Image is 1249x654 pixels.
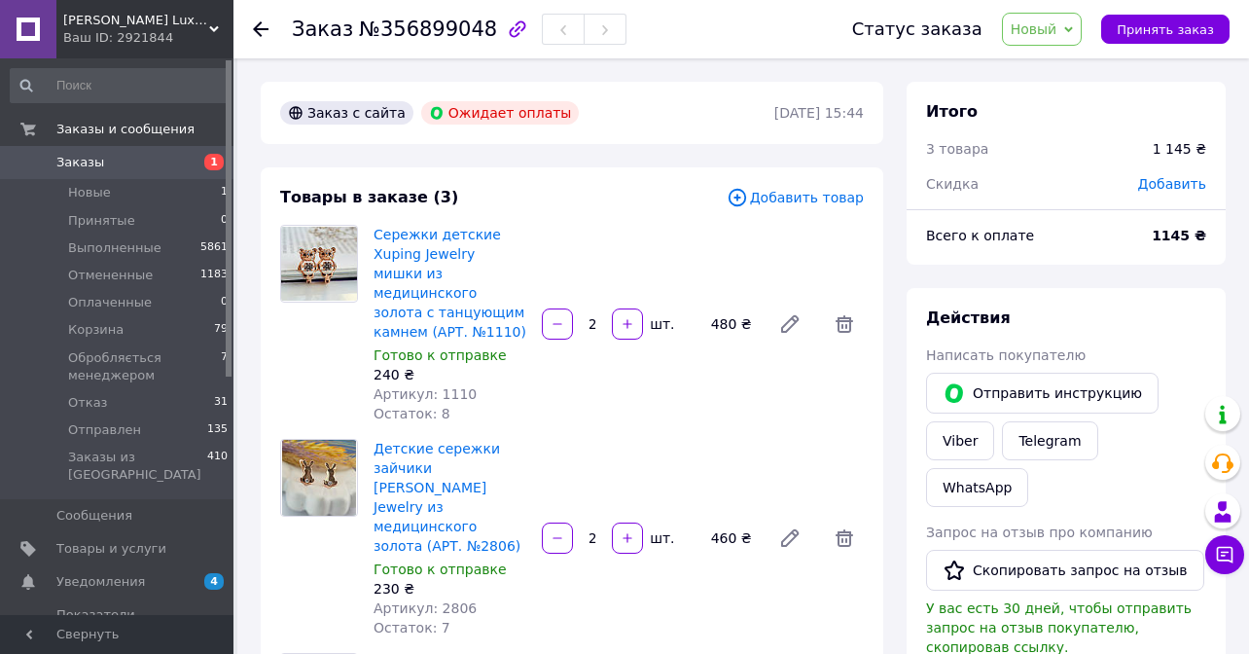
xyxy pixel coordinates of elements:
[56,507,132,525] span: Сообщения
[221,212,228,230] span: 0
[63,29,233,47] div: Ваш ID: 2921844
[374,441,520,554] a: Детские сережки зайчики [PERSON_NAME] Jewelry из медицинского золота (АРТ. №2806)
[926,550,1204,591] button: Скопировать запрос на отзыв
[374,365,526,384] div: 240 ₴
[926,102,978,121] span: Итого
[253,19,268,39] div: Вернуться назад
[374,347,507,363] span: Готово к отправке
[68,267,153,284] span: Отмененные
[703,310,763,338] div: 480 ₴
[359,18,497,41] span: №356899048
[68,321,124,339] span: Корзина
[56,573,145,591] span: Уведомления
[221,184,228,201] span: 1
[852,19,982,39] div: Статус заказа
[421,101,580,125] div: Ожидает оплаты
[825,519,864,558] span: Удалить
[926,421,994,460] a: Viber
[68,239,161,257] span: Выполненные
[1153,139,1206,159] div: 1 145 ₴
[56,121,195,138] span: Заказы и сообщения
[374,620,450,636] span: Остаток: 7
[282,440,356,516] img: Детские сережки зайчики Fallon Jewelry из медицинского золота (АРТ. №2806)
[926,141,988,157] span: 3 товара
[645,314,676,334] div: шт.
[214,394,228,412] span: 31
[374,406,450,421] span: Остаток: 8
[280,101,413,125] div: Заказ с сайта
[56,540,166,558] span: Товары и услуги
[68,294,152,311] span: Оплаченные
[292,18,353,41] span: Заказ
[374,579,526,599] div: 230 ₴
[926,228,1034,243] span: Всего к оплате
[926,309,1011,327] span: Действия
[204,573,224,590] span: 4
[68,449,207,484] span: Заказы из [GEOGRAPHIC_DATA]
[281,227,357,301] img: Сережки детские Xuping Jewelry мишки из медицинского золота с танцующим камнем (АРТ. №1110)
[926,347,1086,363] span: Написать покупателю
[280,188,458,206] span: Товары в заказе (3)
[221,294,228,311] span: 0
[770,519,809,558] a: Редактировать
[926,373,1159,414] button: Отправить инструкцию
[1138,176,1206,192] span: Добавить
[774,105,864,121] time: [DATE] 15:44
[1002,421,1097,460] a: Telegram
[926,468,1028,507] a: WhatsApp
[207,449,228,484] span: 410
[825,305,864,344] span: Удалить
[68,184,111,201] span: Новые
[68,349,221,384] span: Обробляється менеджером
[374,600,477,616] span: Артикул: 2806
[1205,535,1244,574] button: Чат с покупателем
[56,606,180,641] span: Показатели работы компании
[200,239,228,257] span: 5861
[207,421,228,439] span: 135
[68,212,135,230] span: Принятые
[770,305,809,344] a: Редактировать
[56,154,104,171] span: Заказы
[200,267,228,284] span: 1183
[374,227,526,340] a: Сережки детские Xuping Jewelry мишки из медицинского золота с танцующим камнем (АРТ. №1110)
[374,562,507,577] span: Готово к отправке
[1101,15,1230,44] button: Принять заказ
[10,68,230,103] input: Поиск
[1117,22,1214,37] span: Принять заказ
[204,154,224,170] span: 1
[68,394,108,412] span: Отказ
[727,187,864,208] span: Добавить товар
[374,386,477,402] span: Артикул: 1110
[645,528,676,548] div: шт.
[68,421,141,439] span: Отправлен
[926,176,979,192] span: Скидка
[926,525,1153,540] span: Запрос на отзыв про компанию
[1011,21,1057,37] span: Новый
[214,321,228,339] span: 79
[221,349,228,384] span: 7
[1152,228,1206,243] b: 1145 ₴
[63,12,209,29] span: Rosso Lux - ювелірна біжутерія з медичного сплаву
[703,525,763,552] div: 460 ₴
